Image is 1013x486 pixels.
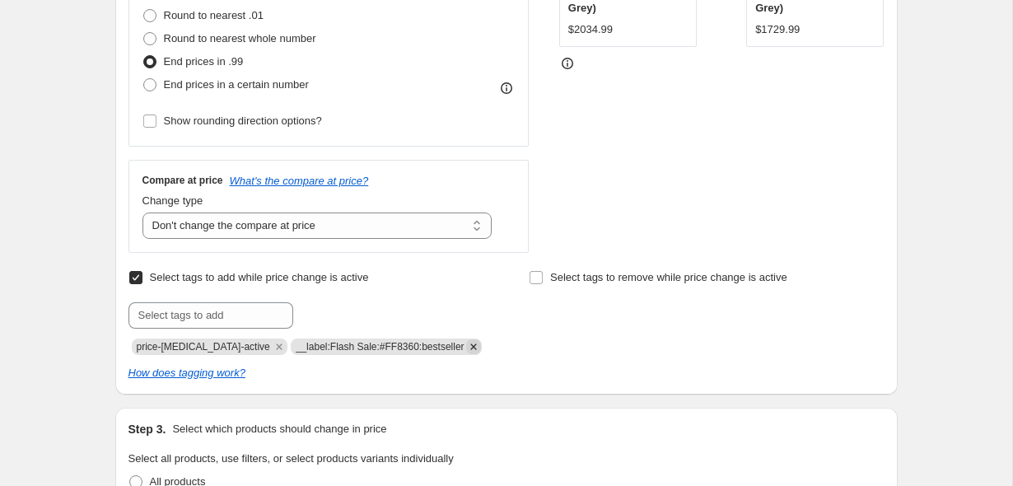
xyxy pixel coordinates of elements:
a: How does tagging work? [128,367,245,379]
span: __label:Flash Sale:#FF8360:bestseller [296,341,464,353]
button: Remove __label:Flash Sale:#FF8360:bestseller [466,339,481,354]
span: Round to nearest .01 [164,9,264,21]
div: $1729.99 [755,21,800,38]
span: price-change-job-active [137,341,270,353]
span: End prices in a certain number [164,78,309,91]
span: Change type [142,194,203,207]
span: End prices in .99 [164,55,244,68]
div: $2034.99 [568,21,613,38]
span: Show rounding direction options? [164,114,322,127]
input: Select tags to add [128,302,293,329]
span: Select tags to add while price change is active [150,271,369,283]
span: Select all products, use filters, or select products variants individually [128,452,454,465]
button: Remove price-change-job-active [272,339,287,354]
button: What's the compare at price? [230,175,369,187]
span: Round to nearest whole number [164,32,316,44]
h2: Step 3. [128,421,166,437]
span: Select tags to remove while price change is active [550,271,787,283]
p: Select which products should change in price [172,421,386,437]
h3: Compare at price [142,174,223,187]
